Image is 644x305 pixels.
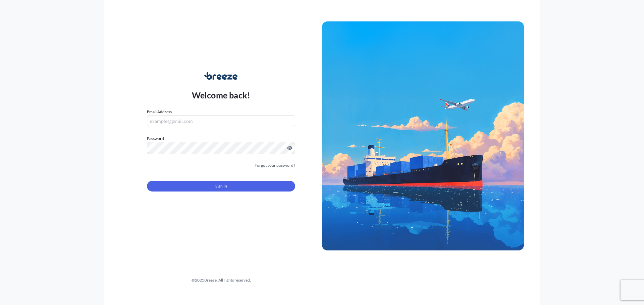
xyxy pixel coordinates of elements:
button: Sign In [147,181,295,192]
a: Forgot your password? [255,162,295,169]
label: Password [147,135,295,142]
span: Sign In [215,183,227,189]
label: Email Address [147,108,172,115]
button: Show password [287,145,292,151]
p: Welcome back! [192,90,251,100]
div: © 2025 Breeze. All rights reserved. [120,277,322,284]
input: example@gmail.com [147,115,295,127]
img: Ship illustration [322,21,524,250]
